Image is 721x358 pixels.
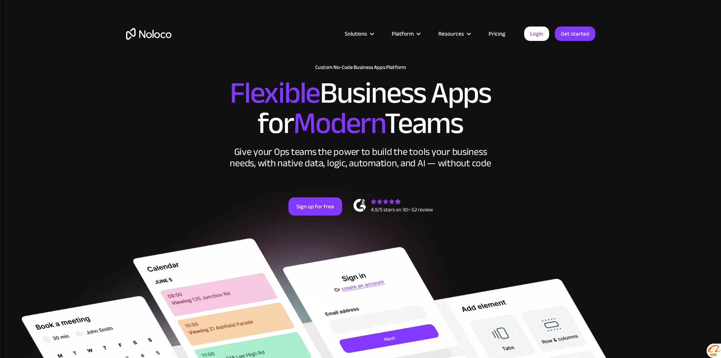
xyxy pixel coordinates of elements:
a: Sign up for free [288,197,342,216]
a: Get started [555,27,595,41]
a: Login [524,27,549,41]
div: Solutions [335,29,382,39]
div: Resources [438,29,464,39]
div: Platform [382,29,429,39]
a: home [126,28,171,40]
span: Flexible [230,65,320,121]
div: Solutions [345,29,367,39]
h2: Business Apps for Teams [126,78,595,139]
span: Modern [293,95,385,152]
div: Resources [429,29,479,39]
div: Platform [392,29,414,39]
div: Give your Ops teams the power to build the tools your business needs, with native data, logic, au... [228,146,493,169]
a: Pricing [479,29,515,39]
